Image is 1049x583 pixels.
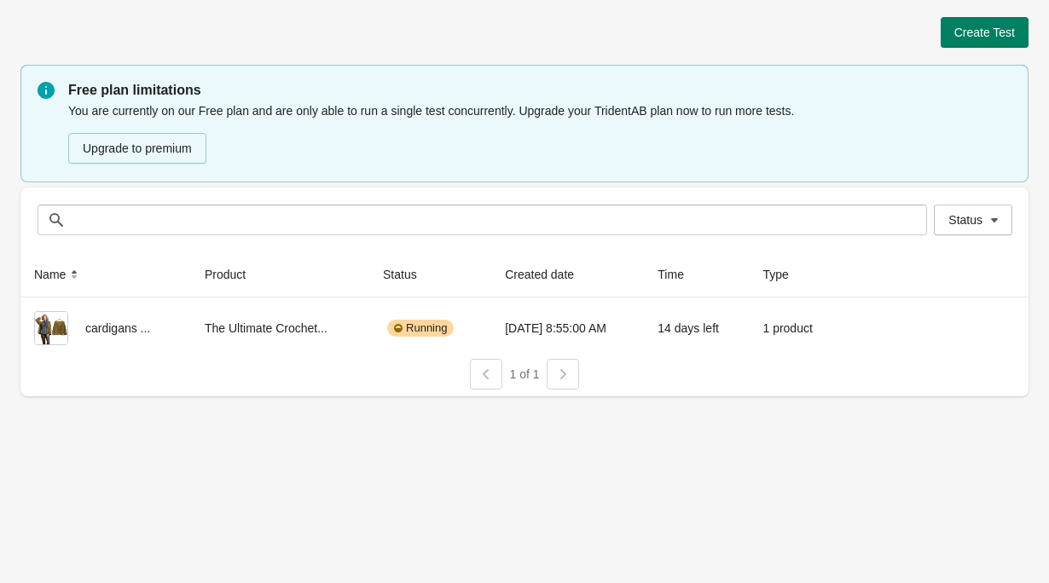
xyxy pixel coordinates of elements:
div: 1 product [762,311,826,345]
span: Create Test [954,26,1015,39]
button: Status [376,259,441,290]
div: cardigans ... [34,311,177,345]
button: Name [27,259,90,290]
span: Status [948,213,982,227]
div: Running [387,320,454,337]
div: [DATE] 8:55:00 AM [505,311,630,345]
button: Product [198,259,269,290]
button: Created date [498,259,598,290]
span: 1 of 1 [509,367,539,381]
div: You are currently on our Free plan and are only able to run a single test concurrently. Upgrade y... [68,101,1011,165]
button: Type [756,259,812,290]
div: The Ultimate Crochet... [205,311,356,345]
button: Status [934,205,1012,235]
button: Create Test [941,17,1029,48]
button: Upgrade to premium [68,133,206,164]
div: 14 days left [658,311,735,345]
p: Free plan limitations [68,80,1011,101]
button: Time [651,259,708,290]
